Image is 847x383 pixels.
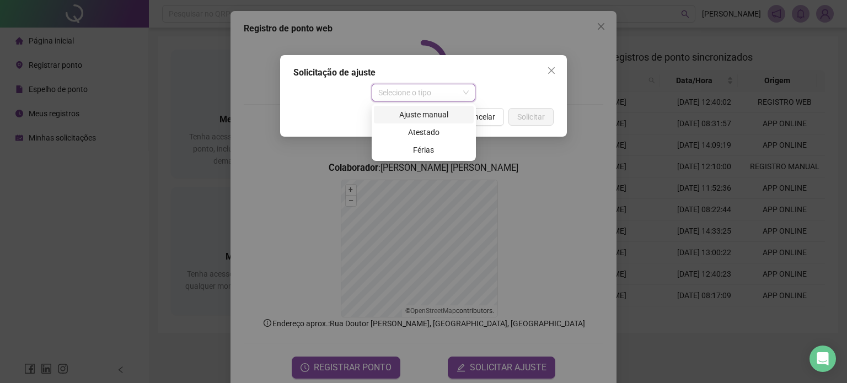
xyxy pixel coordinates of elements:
[374,123,474,141] div: Atestado
[380,144,467,156] div: Férias
[508,108,554,126] button: Solicitar
[374,141,474,159] div: Férias
[293,66,554,79] div: Solicitação de ajuste
[465,111,495,123] span: Cancelar
[456,108,504,126] button: Cancelar
[380,126,467,138] div: Atestado
[547,66,556,75] span: close
[378,84,469,101] span: Selecione o tipo
[374,106,474,123] div: Ajuste manual
[543,62,560,79] button: Close
[380,109,467,121] div: Ajuste manual
[810,346,836,372] div: Open Intercom Messenger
